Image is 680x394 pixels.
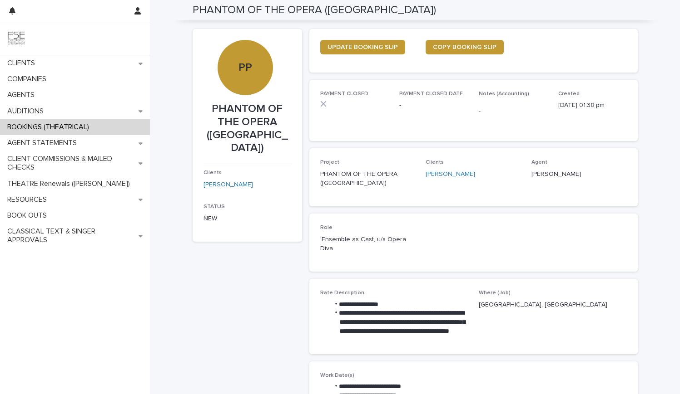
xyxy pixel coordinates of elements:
[320,290,364,296] span: Rate Description
[399,101,468,110] p: -
[426,170,475,179] a: [PERSON_NAME]
[558,101,627,110] p: [DATE] 01:38 pm
[479,107,547,117] p: -
[320,91,368,97] span: PAYMENT CLOSED
[4,59,42,68] p: CLIENTS
[320,40,405,54] a: UPDATE BOOKING SLIP
[4,211,54,220] p: BOOK OUTS
[4,139,84,147] p: AGENT STATEMENTS
[193,4,436,17] h2: PHANTOM OF THE OPERA ([GEOGRAPHIC_DATA])
[320,160,339,165] span: Project
[204,204,225,209] span: STATUS
[320,225,333,230] span: Role
[204,214,291,224] p: NEW
[4,227,139,244] p: CLASSICAL TEXT & SINGER APPROVALS
[4,91,42,99] p: AGENTS
[218,6,273,74] div: PP
[7,29,25,48] img: 9JgRvJ3ETPGCJDhvPVA5
[204,170,222,175] span: Clients
[320,170,415,189] p: PHANTOM OF THE OPERA ([GEOGRAPHIC_DATA])
[320,373,354,378] span: Work Date(s)
[426,160,444,165] span: Clients
[531,160,547,165] span: Agent
[558,91,580,97] span: Created
[479,300,627,310] p: [GEOGRAPHIC_DATA], [GEOGRAPHIC_DATA]
[4,195,54,204] p: RESOURCES
[4,75,54,83] p: COMPANIES
[320,235,415,254] p: 'Ensemble as Cast, u/s Opera Diva
[479,290,511,296] span: Where (Job)
[4,123,96,131] p: BOOKINGS (THEATRICAL)
[4,107,51,116] p: AUDITIONS
[4,180,137,188] p: THEATRE Renewals ([PERSON_NAME])
[433,44,496,50] span: COPY BOOKING SLIP
[328,44,398,50] span: UPDATE BOOKING SLIP
[531,170,626,179] p: [PERSON_NAME]
[426,40,504,54] a: COPY BOOKING SLIP
[399,91,463,97] span: PAYMENT CLOSED DATE
[204,102,291,155] p: PHANTOM OF THE OPERA ([GEOGRAPHIC_DATA])
[4,155,139,172] p: CLIENT COMMISSIONS & MAILED CHECKS
[204,180,253,190] a: [PERSON_NAME]
[479,91,529,97] span: Notes (Accounting)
